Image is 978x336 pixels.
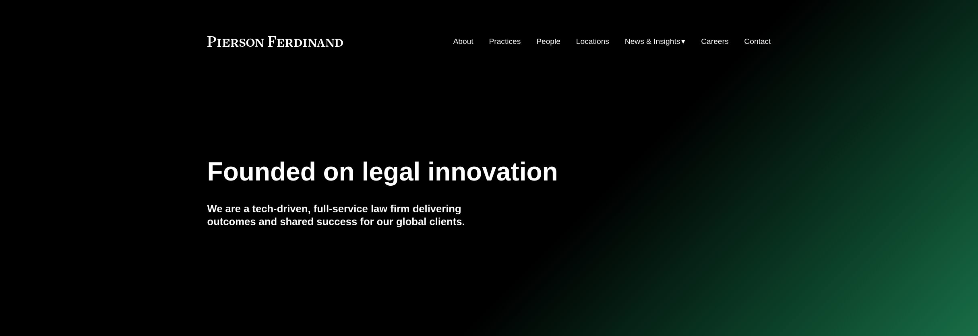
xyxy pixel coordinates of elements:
[489,34,521,49] a: Practices
[207,157,677,187] h1: Founded on legal innovation
[207,202,489,228] h4: We are a tech-driven, full-service law firm delivering outcomes and shared success for our global...
[536,34,560,49] a: People
[744,34,771,49] a: Contact
[701,34,728,49] a: Careers
[625,35,680,49] span: News & Insights
[625,34,686,49] a: folder dropdown
[453,34,473,49] a: About
[576,34,609,49] a: Locations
